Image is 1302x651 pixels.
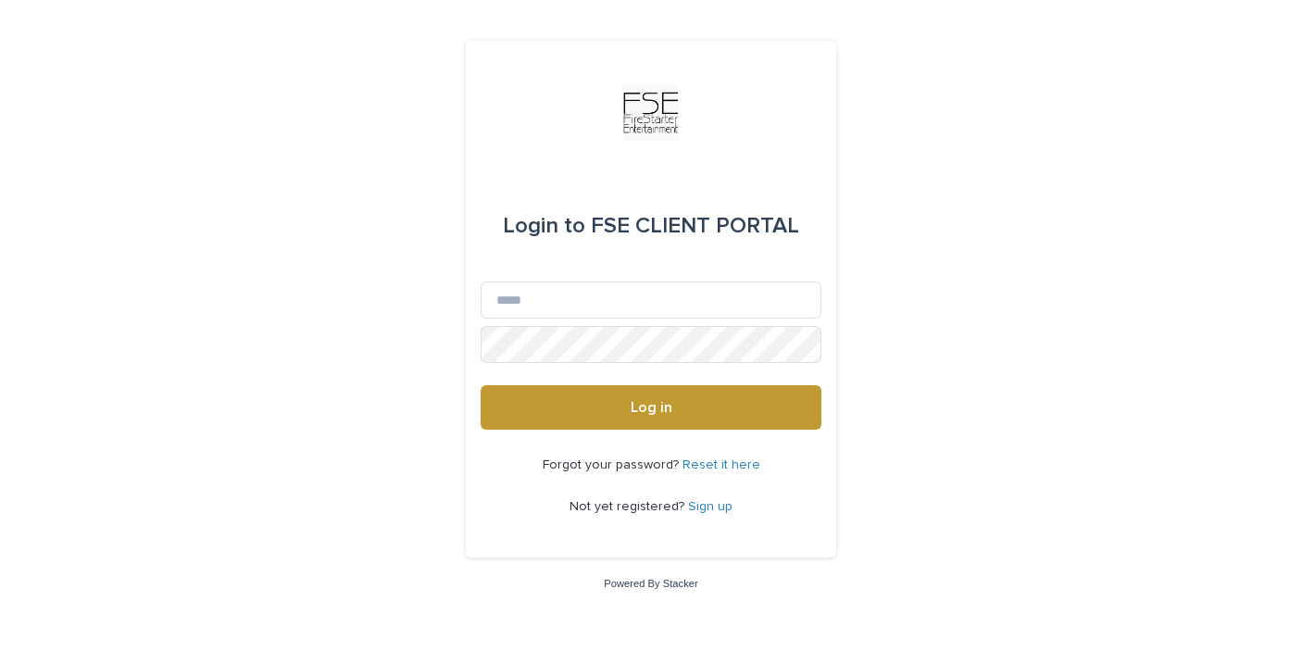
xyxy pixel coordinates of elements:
[481,385,821,430] button: Log in
[570,500,688,513] span: Not yet registered?
[688,500,732,513] a: Sign up
[631,400,672,415] span: Log in
[503,200,799,252] div: FSE CLIENT PORTAL
[682,458,760,471] a: Reset it here
[604,578,697,589] a: Powered By Stacker
[543,458,682,471] span: Forgot your password?
[623,85,679,141] img: Km9EesSdRbS9ajqhBzyo
[503,215,585,237] span: Login to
